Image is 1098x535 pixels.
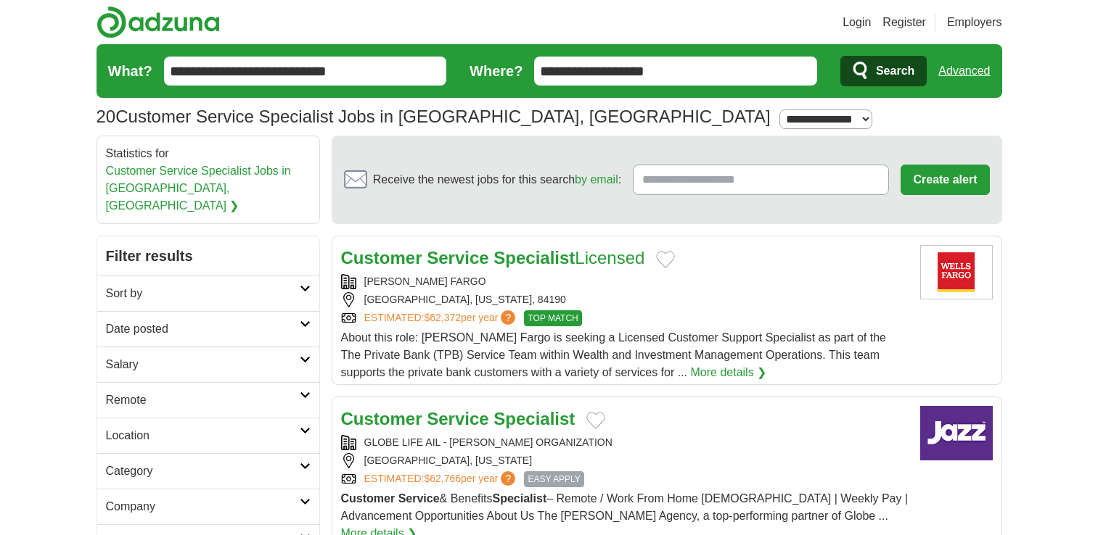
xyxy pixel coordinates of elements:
[493,409,575,428] strong: Specialist
[920,406,993,460] img: Company logo
[364,471,519,487] a: ESTIMATED:$62,766per year?
[586,412,605,429] button: Add to favorite jobs
[427,409,488,428] strong: Service
[470,60,523,82] label: Where?
[575,173,618,186] a: by email
[106,320,300,338] h2: Date posted
[947,14,1002,31] a: Employers
[501,310,515,325] span: ?
[341,292,909,307] div: [GEOGRAPHIC_DATA], [US_STATE], 84190
[106,285,300,302] h2: Sort by
[97,347,319,382] a: Salary
[493,248,575,267] strong: Specialist
[106,463,300,480] h2: Category
[341,409,575,428] a: Customer Service Specialist
[920,245,993,299] img: Wells Fargo logo
[106,498,300,515] h2: Company
[97,489,319,524] a: Company
[424,473,461,484] span: $62,766
[341,331,886,378] span: About this role: [PERSON_NAME] Fargo is seeking a Licensed Customer Support Specialist as part of...
[106,165,291,212] a: Customer Service Specialist Jobs in [GEOGRAPHIC_DATA], [GEOGRAPHIC_DATA] ❯
[106,391,300,409] h2: Remote
[341,492,396,505] strong: Customer
[690,364,766,381] a: More details ❯
[341,409,422,428] strong: Customer
[524,471,583,487] span: EASY APPLY
[106,356,300,373] h2: Salary
[364,310,519,326] a: ESTIMATED:$62,372per year?
[424,312,461,323] span: $62,372
[108,60,152,82] label: What?
[524,310,581,326] span: TOP MATCH
[97,453,319,489] a: Category
[341,492,909,522] span: & Benefits – Remote / Work From Home [DEMOGRAPHIC_DATA] | Weekly Pay | Advancement Opportunities ...
[876,57,914,86] span: Search
[97,382,319,418] a: Remote
[656,251,675,268] button: Add to favorite jobs
[501,471,515,486] span: ?
[97,6,220,38] img: Adzuna logo
[843,14,871,31] a: Login
[364,275,486,287] a: [PERSON_NAME] FARGO
[341,453,909,468] div: [GEOGRAPHIC_DATA], [US_STATE]
[882,14,926,31] a: Register
[341,435,909,450] div: GLOBE LIFE AIL - [PERSON_NAME] ORGANIZATION
[97,236,319,275] h2: Filter results
[341,248,422,267] strong: Customer
[97,107,771,126] h1: Customer Service Specialist Jobs in [GEOGRAPHIC_DATA], [GEOGRAPHIC_DATA]
[938,57,990,86] a: Advanced
[840,56,927,86] button: Search
[97,311,319,347] a: Date posted
[97,418,319,453] a: Location
[427,248,488,267] strong: Service
[398,492,440,505] strong: Service
[493,492,547,505] strong: Specialist
[97,104,116,130] span: 20
[901,165,989,195] button: Create alert
[341,248,645,267] a: Customer Service SpecialistLicensed
[106,145,311,215] div: Statistics for
[373,171,621,188] span: Receive the newest jobs for this search :
[97,275,319,311] a: Sort by
[106,427,300,444] h2: Location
